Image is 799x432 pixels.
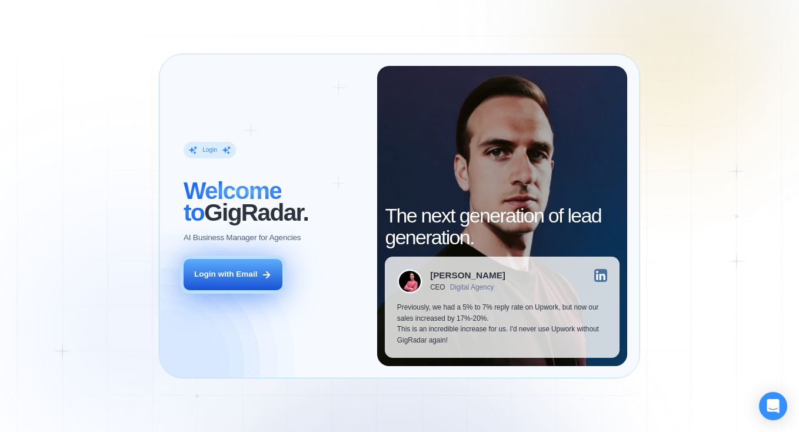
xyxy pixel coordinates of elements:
[184,177,281,226] span: Welcome to
[184,259,282,290] button: Login with Email
[385,205,619,249] h2: The next generation of lead generation.
[430,271,505,280] div: [PERSON_NAME]
[397,302,608,346] p: Previously, we had a 5% to 7% reply rate on Upwork, but now our sales increased by 17%-20%. This ...
[202,146,217,154] div: Login
[430,284,445,292] div: CEO
[759,392,787,420] div: Open Intercom Messenger
[450,284,494,292] div: Digital Agency
[184,180,365,224] h2: ‍ GigRadar.
[184,232,301,244] p: AI Business Manager for Agencies
[194,269,257,280] div: Login with Email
